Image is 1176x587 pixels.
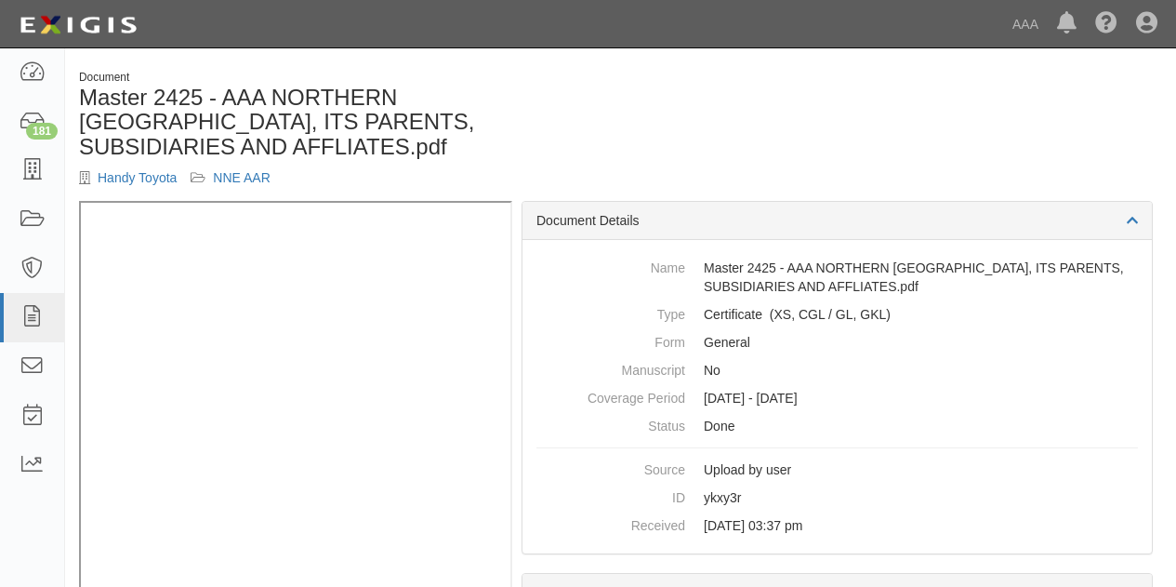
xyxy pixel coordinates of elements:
div: 181 [26,123,58,140]
div: Document Details [522,202,1152,240]
dd: ykxy3r [536,484,1138,512]
dd: [DATE] - [DATE] [536,384,1138,412]
dt: Received [536,512,685,535]
dt: Type [536,300,685,324]
a: Handy Toyota [98,170,177,185]
a: NNE AAR [213,170,270,185]
dt: Status [536,412,685,435]
dt: Coverage Period [536,384,685,407]
dt: Form [536,328,685,352]
div: Document [79,70,607,86]
dt: Manuscript [536,356,685,380]
dd: No [536,356,1138,384]
dd: Excess/Umbrella Liability Commercial General Liability / Garage Liability Garage Keepers Liability [536,300,1138,328]
dt: Name [536,254,685,277]
h1: Master 2425 - AAA NORTHERN [GEOGRAPHIC_DATA], ITS PARENTS, SUBSIDIARIES AND AFFLIATES.pdf [79,86,607,159]
dt: Source [536,456,685,479]
dt: ID [536,484,685,507]
dd: General [536,328,1138,356]
img: logo-5460c22ac91f19d4615b14bd174203de0afe785f0fc80cf4dbbc73dc1793850b.png [14,8,142,42]
dd: Upload by user [536,456,1138,484]
dd: Done [536,412,1138,440]
dd: Master 2425 - AAA NORTHERN [GEOGRAPHIC_DATA], ITS PARENTS, SUBSIDIARIES AND AFFLIATES.pdf [536,254,1138,300]
a: AAA [1003,6,1048,43]
i: Help Center - Complianz [1095,13,1117,35]
dd: [DATE] 03:37 pm [536,512,1138,540]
